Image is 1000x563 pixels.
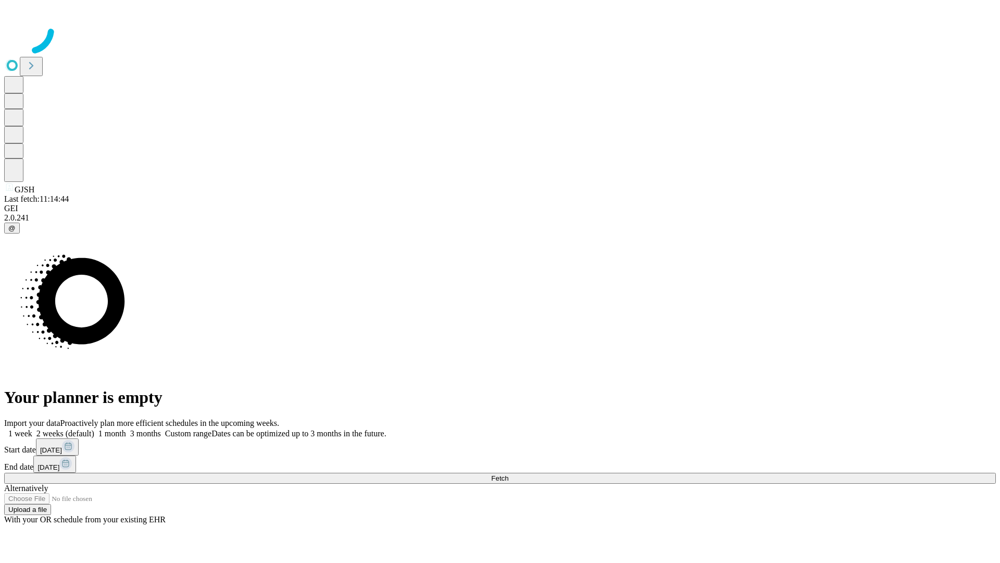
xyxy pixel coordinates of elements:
[491,474,508,482] span: Fetch
[4,438,996,456] div: Start date
[36,438,79,456] button: [DATE]
[40,446,62,454] span: [DATE]
[4,484,48,493] span: Alternatively
[4,504,51,515] button: Upload a file
[4,388,996,407] h1: Your planner is empty
[130,429,161,438] span: 3 months
[8,429,32,438] span: 1 week
[60,419,279,427] span: Proactively plan more efficient schedules in the upcoming weeks.
[8,224,16,232] span: @
[4,223,20,234] button: @
[4,473,996,484] button: Fetch
[4,213,996,223] div: 2.0.241
[4,194,69,203] span: Last fetch: 11:14:44
[4,204,996,213] div: GEI
[4,456,996,473] div: End date
[15,185,34,194] span: GJSH
[33,456,76,473] button: [DATE]
[36,429,94,438] span: 2 weeks (default)
[4,515,166,524] span: With your OR schedule from your existing EHR
[4,419,60,427] span: Import your data
[98,429,126,438] span: 1 month
[165,429,211,438] span: Custom range
[211,429,386,438] span: Dates can be optimized up to 3 months in the future.
[37,463,59,471] span: [DATE]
